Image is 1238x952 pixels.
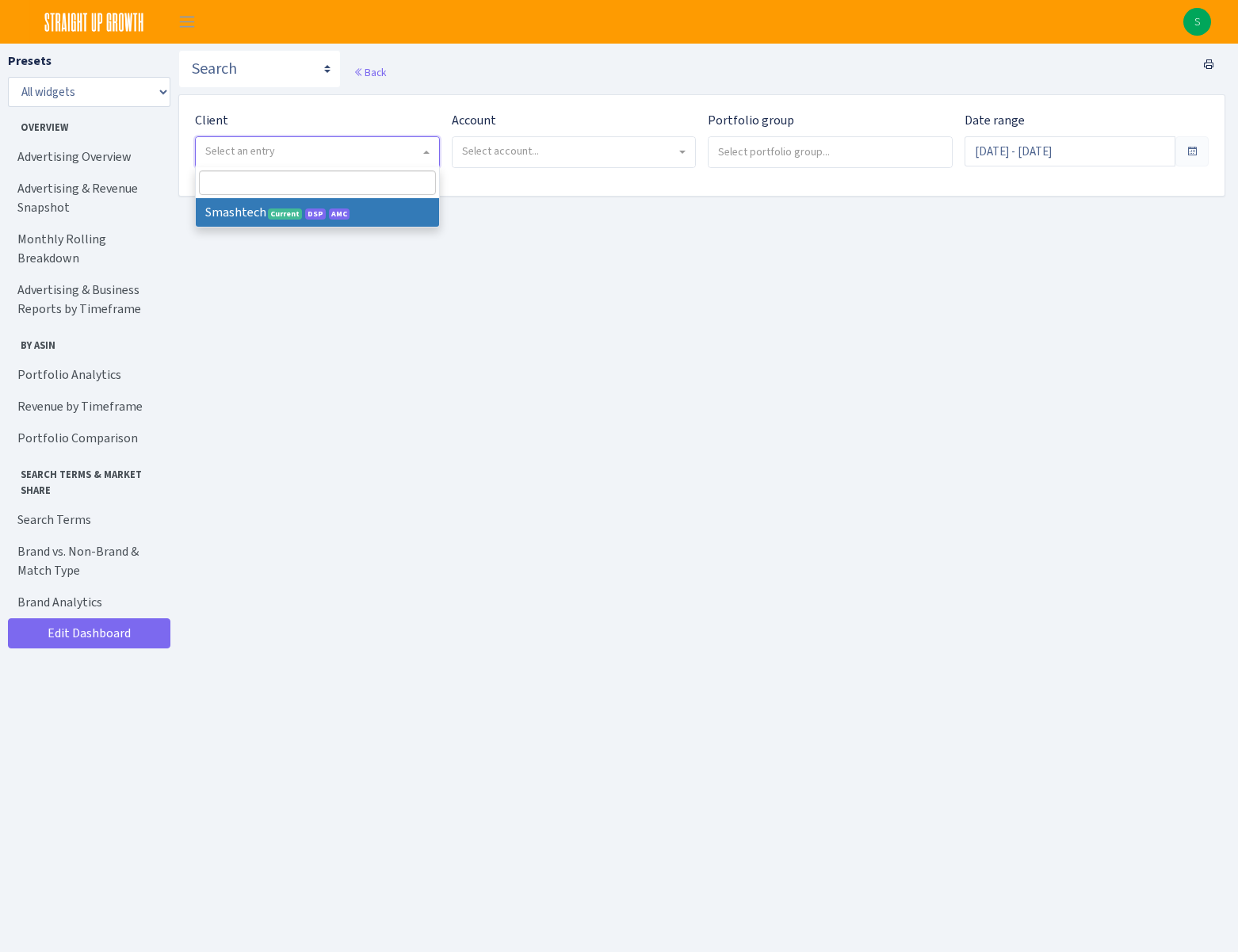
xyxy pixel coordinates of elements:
[8,422,166,454] a: Portfolio Comparison
[329,208,350,220] span: AMC
[965,111,1025,130] label: Date range
[8,536,166,587] a: Brand vs. Non-Brand & Match Type
[205,143,275,159] span: Select an entry
[462,143,539,159] span: Select account...
[195,111,228,130] label: Client
[9,331,166,353] span: By ASIN
[353,65,386,79] a: Back
[8,224,166,274] a: Monthly Rolling Breakdown
[1183,8,1211,36] a: S
[8,52,52,71] label: Presets
[268,208,302,220] span: Current
[8,618,170,648] a: Edit Dashboard
[709,137,952,166] input: Select portfolio group...
[8,141,166,173] a: Advertising Overview
[8,173,166,224] a: Advertising & Revenue Snapshot
[8,274,166,325] a: Advertising & Business Reports by Timeframe
[9,113,166,135] span: Overview
[9,461,166,497] span: Search Terms & Market Share
[167,9,207,35] button: Toggle navigation
[196,198,439,227] li: Smashtech
[8,504,166,536] a: Search Terms
[1183,8,1211,36] img: Sarah Smashtech
[452,111,496,130] label: Account
[305,208,326,220] span: DSP
[8,587,166,618] a: Brand Analytics
[708,111,794,130] label: Portfolio group
[8,391,166,422] a: Revenue by Timeframe
[8,359,166,391] a: Portfolio Analytics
